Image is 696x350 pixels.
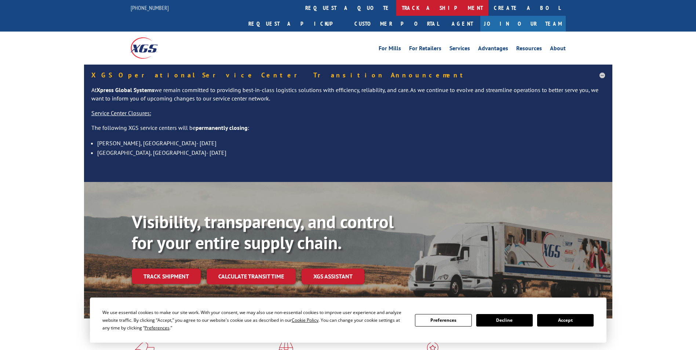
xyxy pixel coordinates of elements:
[292,317,318,323] span: Cookie Policy
[131,4,169,11] a: [PHONE_NUMBER]
[132,269,201,284] a: Track shipment
[449,45,470,54] a: Services
[516,45,542,54] a: Resources
[91,109,151,117] u: Service Center Closures:
[537,314,594,327] button: Accept
[476,314,533,327] button: Decline
[207,269,296,284] a: Calculate transit time
[97,138,605,148] li: [PERSON_NAME], [GEOGRAPHIC_DATA]- [DATE]
[102,309,406,332] div: We use essential cookies to make our site work. With your consent, we may also use non-essential ...
[444,16,480,32] a: Agent
[97,148,605,157] li: [GEOGRAPHIC_DATA], [GEOGRAPHIC_DATA]- [DATE]
[480,16,566,32] a: Join Our Team
[349,16,444,32] a: Customer Portal
[145,325,170,331] span: Preferences
[196,124,248,131] strong: permanently closing
[96,86,154,94] strong: Xpress Global Systems
[415,314,471,327] button: Preferences
[90,298,606,343] div: Cookie Consent Prompt
[409,45,441,54] a: For Retailers
[91,124,605,138] p: The following XGS service centers will be :
[478,45,508,54] a: Advantages
[302,269,364,284] a: XGS ASSISTANT
[243,16,349,32] a: Request a pickup
[91,72,605,79] h5: XGS Operational Service Center Transition Announcement
[379,45,401,54] a: For Mills
[132,210,394,254] b: Visibility, transparency, and control for your entire supply chain.
[550,45,566,54] a: About
[91,86,605,109] p: At we remain committed to providing best-in-class logistics solutions with efficiency, reliabilit...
